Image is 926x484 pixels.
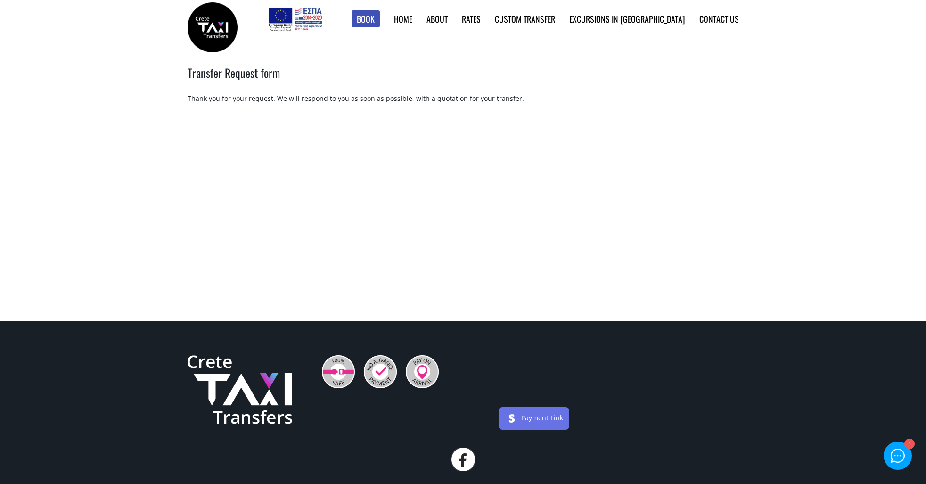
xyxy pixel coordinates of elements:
a: Book [352,10,380,28]
div: 1 [904,440,914,450]
a: Payment Link [521,413,563,422]
a: Crete Taxi Transfers | Crete Taxi Transfers search results | Crete Taxi Transfers [188,21,238,31]
img: Crete Taxi Transfers | Crete Taxi Transfers search results | Crete Taxi Transfers [188,2,238,52]
div: Thank you for your request. We will respond to you as soon as possible, with a quotation for your... [188,94,739,103]
a: Custom Transfer [495,13,555,25]
a: Excursions in [GEOGRAPHIC_DATA] [569,13,685,25]
img: Pay On Arrival [406,355,439,388]
img: stripe [504,411,519,426]
a: Rates [462,13,481,25]
img: Crete Taxi Transfers [188,355,292,424]
a: About [426,13,448,25]
a: facebook [451,448,475,471]
a: Contact us [699,13,739,25]
img: e-bannersEUERDF180X90.jpg [267,5,323,33]
a: Home [394,13,412,25]
h2: Transfer Request form [188,65,739,94]
img: No Advance Payment [364,355,397,388]
img: 100% Safe [322,355,355,388]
